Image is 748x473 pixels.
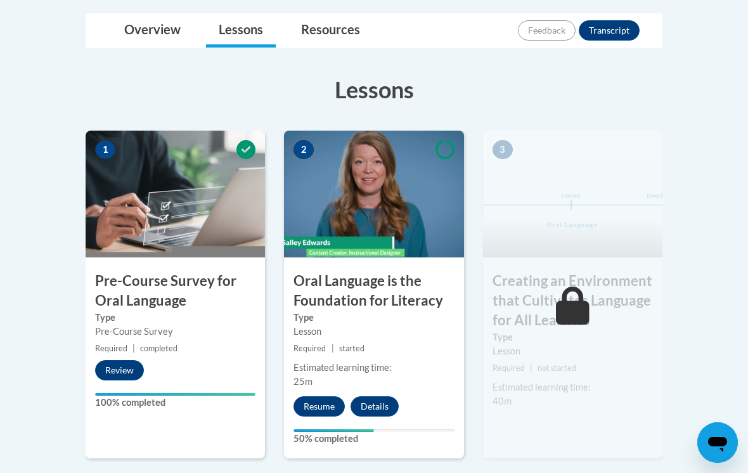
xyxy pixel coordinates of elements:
span: 25m [293,376,313,387]
label: Type [493,330,653,344]
button: Details [351,396,399,417]
a: Overview [112,14,193,48]
h3: Pre-Course Survey for Oral Language [86,271,265,311]
h3: Creating an Environment that Cultivates Language for All Learners [483,271,662,330]
label: 50% completed [293,432,454,446]
h3: Lessons [86,74,662,105]
div: Your progress [95,393,255,396]
label: Type [293,311,454,325]
span: | [530,363,532,373]
h3: Oral Language is the Foundation for Literacy [284,271,463,311]
label: 100% completed [95,396,255,410]
div: Estimated learning time: [293,361,454,375]
span: 2 [293,140,314,159]
iframe: Button to launch messaging window [697,422,738,463]
img: Course Image [483,131,662,257]
span: Required [493,363,525,373]
button: Review [95,360,144,380]
span: | [332,344,334,353]
span: 1 [95,140,115,159]
span: | [132,344,135,353]
div: Estimated learning time: [493,380,653,394]
div: Pre-Course Survey [95,325,255,339]
span: Required [293,344,326,353]
a: Lessons [206,14,276,48]
button: Resume [293,396,345,417]
button: Transcript [579,20,640,41]
div: Lesson [293,325,454,339]
span: not started [538,363,576,373]
span: 3 [493,140,513,159]
label: Type [95,311,255,325]
span: completed [140,344,177,353]
span: started [339,344,364,353]
img: Course Image [86,131,265,257]
img: Course Image [284,131,463,257]
a: Resources [288,14,373,48]
button: Feedback [518,20,576,41]
span: 40m [493,396,512,406]
div: Lesson [493,344,653,358]
div: Your progress [293,429,374,432]
span: Required [95,344,127,353]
